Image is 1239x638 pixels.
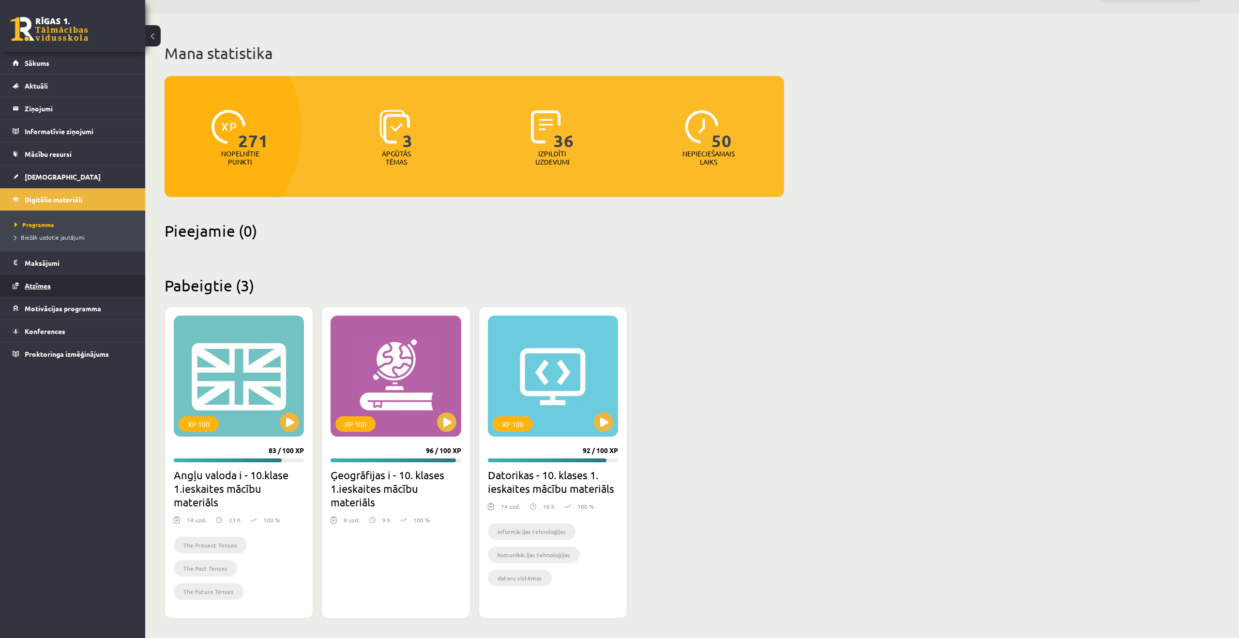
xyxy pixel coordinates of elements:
span: Digitālie materiāli [25,195,82,204]
a: Biežāk uzdotie jautājumi [15,233,136,242]
span: Aktuāli [25,81,48,90]
div: 8 uzd. [344,516,360,530]
p: 100 % [263,516,280,524]
legend: Informatīvie ziņojumi [25,120,133,142]
p: 9 h [382,516,391,524]
p: Izpildīti uzdevumi [533,150,571,166]
span: Mācību resursi [25,150,72,158]
h1: Mana statistika [165,44,784,63]
li: The Past Tenses [174,560,237,577]
h2: Pieejamie (0) [165,221,784,240]
a: Aktuāli [13,75,133,97]
a: Informatīvie ziņojumi [13,120,133,142]
li: The Future Tenses [174,583,243,600]
span: 50 [711,110,732,150]
a: Konferences [13,320,133,342]
img: icon-completed-tasks-ad58ae20a441b2904462921112bc710f1caf180af7a3daa7317a5a94f2d26646.svg [531,110,561,144]
p: 100 % [413,516,430,524]
div: 14 uzd. [187,516,206,530]
div: XP 100 [493,416,533,432]
a: Ziņojumi [13,97,133,120]
h2: Angļu valoda i - 10.klase 1.ieskaites mācību materiāls [174,468,304,509]
span: Konferences [25,327,65,335]
a: Sākums [13,52,133,74]
h2: Ģeogrāfijas i - 10. klases 1.ieskaites mācību materiāls [331,468,461,509]
a: Motivācijas programma [13,297,133,319]
a: Atzīmes [13,274,133,297]
span: 36 [554,110,574,150]
p: 23 h [229,516,241,524]
a: Maksājumi [13,252,133,274]
img: icon-learned-topics-4a711ccc23c960034f471b6e78daf4a3bad4a20eaf4de84257b87e66633f6470.svg [379,110,410,144]
p: Nopelnītie punkti [221,150,259,166]
li: informācijas tehnoloģijas [488,523,575,540]
span: 3 [403,110,413,150]
legend: Maksājumi [25,252,133,274]
span: [DEMOGRAPHIC_DATA] [25,172,101,181]
a: Rīgas 1. Tālmācības vidusskola [11,17,88,41]
a: Mācību resursi [13,143,133,165]
span: Programma [15,221,54,228]
legend: Ziņojumi [25,97,133,120]
p: Apgūtās tēmas [378,150,415,166]
div: XP 100 [179,416,219,432]
h2: Pabeigtie (3) [165,276,784,295]
h2: Datorikas - 10. klases 1. ieskaites mācību materiāls [488,468,618,495]
span: Biežāk uzdotie jautājumi [15,233,85,241]
span: Proktoringa izmēģinājums [25,349,109,358]
div: XP 100 [335,416,376,432]
a: [DEMOGRAPHIC_DATA] [13,166,133,188]
p: 100 % [577,502,594,511]
li: datoru sistēmas [488,570,552,586]
span: Sākums [25,59,49,67]
img: icon-xp-0682a9bc20223a9ccc6f5883a126b849a74cddfe5390d2b41b4391c66f2066e7.svg [212,110,245,144]
img: icon-clock-7be60019b62300814b6bd22b8e044499b485619524d84068768e800edab66f18.svg [685,110,719,144]
a: Digitālie materiāli [13,188,133,211]
span: 271 [238,110,269,150]
span: Atzīmes [25,281,51,290]
div: 14 uzd. [501,502,520,516]
li: komunikācijas tehnoloģijas [488,547,580,563]
p: Nepieciešamais laiks [682,150,735,166]
li: The Present Tenses [174,537,247,553]
a: Proktoringa izmēģinājums [13,343,133,365]
p: 18 h [543,502,555,511]
span: Motivācijas programma [25,304,101,313]
a: Programma [15,220,136,229]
